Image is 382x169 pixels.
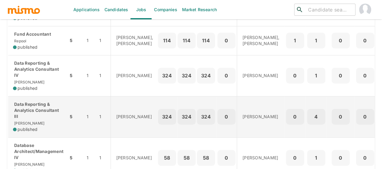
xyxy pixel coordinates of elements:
[334,154,347,162] p: 0
[68,26,82,55] td: 5
[13,162,44,167] span: [PERSON_NAME]
[180,36,193,45] p: 114
[334,71,347,80] p: 0
[199,36,213,45] p: 114
[82,55,98,96] td: 1
[310,112,323,121] p: 4
[13,101,63,119] p: Data Reporting & Analytics Consultant III
[18,44,37,50] span: published
[288,36,302,45] p: 1
[160,154,174,162] p: 58
[288,112,302,121] p: 0
[242,73,280,79] p: [PERSON_NAME]
[310,36,323,45] p: 1
[18,126,37,132] span: published
[358,112,372,121] p: 0
[310,154,323,162] p: 1
[82,96,98,137] td: 1
[199,154,213,162] p: 58
[334,112,347,121] p: 0
[220,36,233,45] p: 0
[180,154,193,162] p: 58
[160,112,174,121] p: 324
[180,71,193,80] p: 324
[68,96,82,137] td: 5
[13,80,44,84] span: [PERSON_NAME]
[160,71,174,80] p: 324
[82,26,98,55] td: 1
[7,5,40,14] img: logo
[306,5,353,14] input: Candidate search
[13,31,63,37] p: Fund Accountant
[359,4,371,16] img: Maia Reyes
[199,112,213,121] p: 324
[310,71,323,80] p: 1
[98,26,111,55] td: 1
[13,121,44,125] span: [PERSON_NAME]
[116,34,153,47] p: [PERSON_NAME], [PERSON_NAME]
[220,71,233,80] p: 0
[13,142,63,161] p: Database Architect/Management IV
[116,73,153,79] p: [PERSON_NAME]
[116,114,153,120] p: [PERSON_NAME]
[13,39,27,43] span: Repool
[288,154,302,162] p: 0
[220,154,233,162] p: 0
[18,85,37,91] span: published
[358,71,372,80] p: 0
[160,36,174,45] p: 114
[242,114,280,120] p: [PERSON_NAME]
[68,55,82,96] td: 5
[116,155,153,161] p: [PERSON_NAME]
[358,36,372,45] p: 0
[180,112,193,121] p: 324
[242,155,280,161] p: [PERSON_NAME]
[98,55,111,96] td: 1
[98,96,111,137] td: 1
[358,154,372,162] p: 0
[13,60,63,78] p: Data Reporting & Analytics Consultant IV
[288,71,302,80] p: 0
[242,34,280,47] p: [PERSON_NAME], [PERSON_NAME]
[220,112,233,121] p: 0
[334,36,347,45] p: 0
[199,71,213,80] p: 324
